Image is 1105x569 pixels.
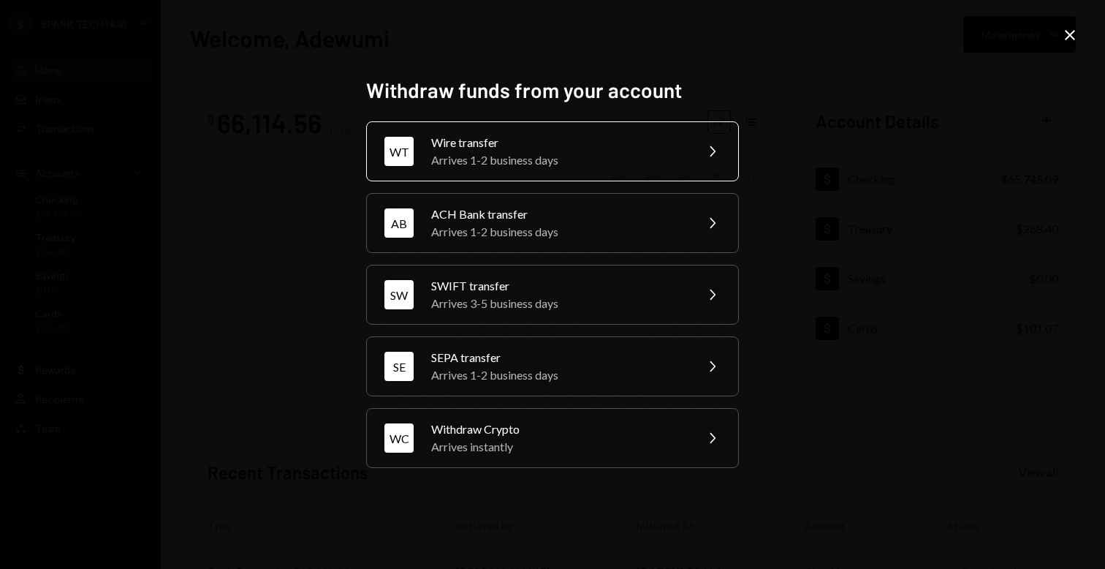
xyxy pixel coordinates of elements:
div: ACH Bank transfer [431,206,686,223]
button: SESEPA transferArrives 1-2 business days [366,336,739,396]
div: WT [384,137,414,166]
div: Arrives 1-2 business days [431,151,686,169]
div: Arrives 1-2 business days [431,223,686,241]
div: SW [384,280,414,309]
div: SWIFT transfer [431,277,686,295]
div: Arrives instantly [431,438,686,456]
div: SEPA transfer [431,349,686,366]
div: AB [384,208,414,238]
div: Arrives 1-2 business days [431,366,686,384]
div: SE [384,352,414,381]
div: Wire transfer [431,134,686,151]
button: SWSWIFT transferArrives 3-5 business days [366,265,739,325]
div: Arrives 3-5 business days [431,295,686,312]
div: Withdraw Crypto [431,421,686,438]
button: WCWithdraw CryptoArrives instantly [366,408,739,468]
button: ABACH Bank transferArrives 1-2 business days [366,193,739,253]
div: WC [384,423,414,453]
button: WTWire transferArrives 1-2 business days [366,121,739,181]
h2: Withdraw funds from your account [366,76,739,105]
